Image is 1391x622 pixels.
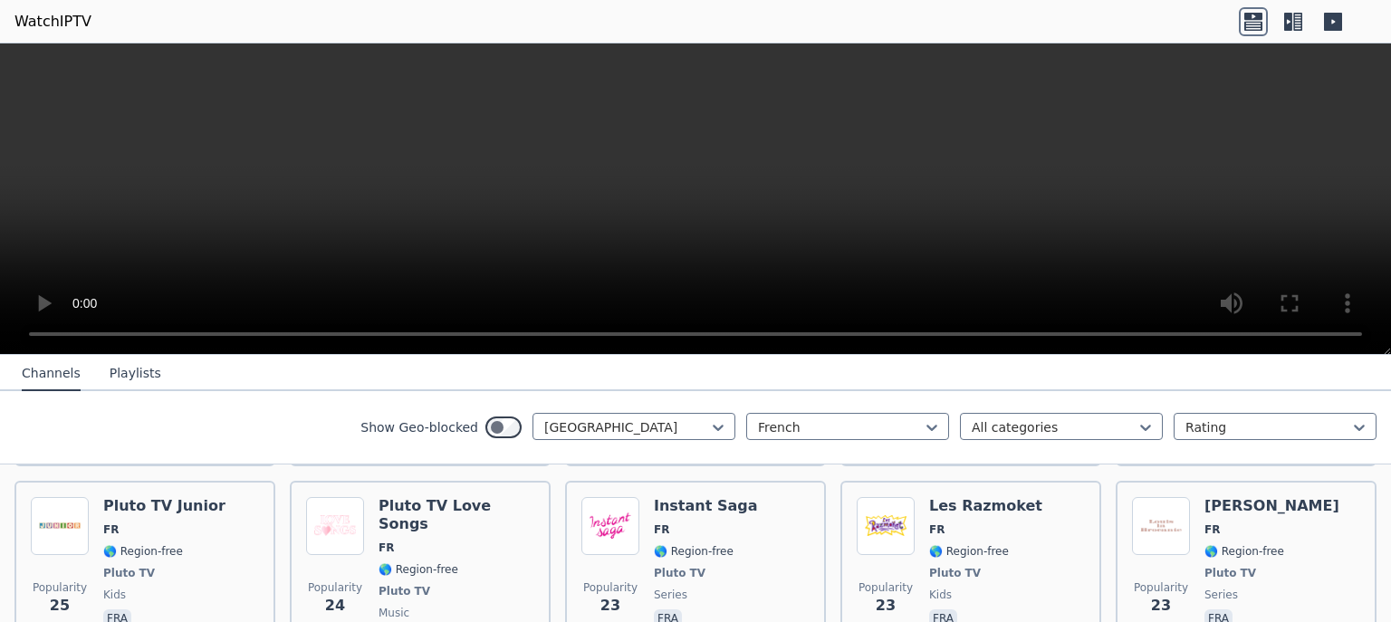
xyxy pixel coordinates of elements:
span: Pluto TV [1204,566,1256,580]
button: Channels [22,357,81,391]
h6: Pluto TV Junior [103,497,225,515]
img: Pluto TV Junior [31,497,89,555]
span: Pluto TV [929,566,981,580]
span: FR [654,522,669,537]
img: Instant Saga [581,497,639,555]
span: Pluto TV [103,566,155,580]
span: 24 [325,595,345,617]
span: Popularity [859,580,913,595]
span: 🌎 Region-free [103,544,183,559]
span: 23 [1151,595,1171,617]
a: WatchIPTV [14,11,91,33]
span: Pluto TV [654,566,705,580]
span: 25 [50,595,70,617]
span: FR [1204,522,1220,537]
span: FR [379,541,394,555]
h6: Les Razmoket [929,497,1042,515]
span: music [379,606,409,620]
span: 🌎 Region-free [1204,544,1284,559]
label: Show Geo-blocked [360,418,478,436]
span: kids [929,588,952,602]
span: 🌎 Region-free [929,544,1009,559]
span: Popularity [1134,580,1188,595]
span: 🌎 Region-free [379,562,458,577]
span: series [1204,588,1238,602]
span: Popularity [33,580,87,595]
h6: Instant Saga [654,497,758,515]
img: Pluto TV Love Songs [306,497,364,555]
img: Les Razmoket [857,497,915,555]
h6: [PERSON_NAME] [1204,497,1339,515]
img: Louis La Brocante [1132,497,1190,555]
span: Popularity [583,580,638,595]
span: 23 [876,595,896,617]
span: Popularity [308,580,362,595]
span: Pluto TV [379,584,430,598]
span: series [654,588,687,602]
h6: Pluto TV Love Songs [379,497,534,533]
span: kids [103,588,126,602]
button: Playlists [110,357,161,391]
span: 🌎 Region-free [654,544,734,559]
span: 23 [600,595,620,617]
span: FR [929,522,945,537]
span: FR [103,522,119,537]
